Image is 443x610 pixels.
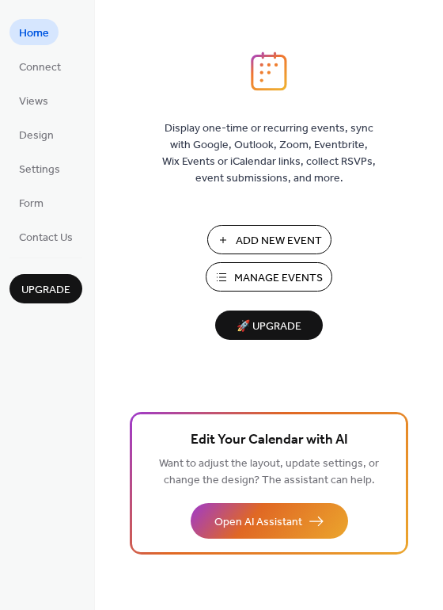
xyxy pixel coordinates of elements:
[9,274,82,303] button: Upgrade
[225,316,313,337] span: 🚀 Upgrade
[19,59,61,76] span: Connect
[159,453,379,491] span: Want to adjust the layout, update settings, or change the design? The assistant can help.
[214,514,302,531] span: Open AI Assistant
[19,230,73,246] span: Contact Us
[234,270,323,287] span: Manage Events
[207,225,331,254] button: Add New Event
[206,262,332,292] button: Manage Events
[19,162,60,178] span: Settings
[9,53,70,79] a: Connect
[162,120,376,187] span: Display one-time or recurring events, sync with Google, Outlook, Zoom, Eventbrite, Wix Events or ...
[9,155,70,181] a: Settings
[9,19,59,45] a: Home
[19,93,48,110] span: Views
[19,128,54,144] span: Design
[21,282,70,299] span: Upgrade
[19,25,49,42] span: Home
[9,87,58,113] a: Views
[9,223,82,250] a: Contact Us
[19,196,44,212] span: Form
[215,311,323,340] button: 🚀 Upgrade
[191,503,348,539] button: Open AI Assistant
[236,233,322,250] span: Add New Event
[9,121,63,147] a: Design
[191,429,348,452] span: Edit Your Calendar with AI
[9,189,53,215] a: Form
[251,51,287,91] img: logo_icon.svg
